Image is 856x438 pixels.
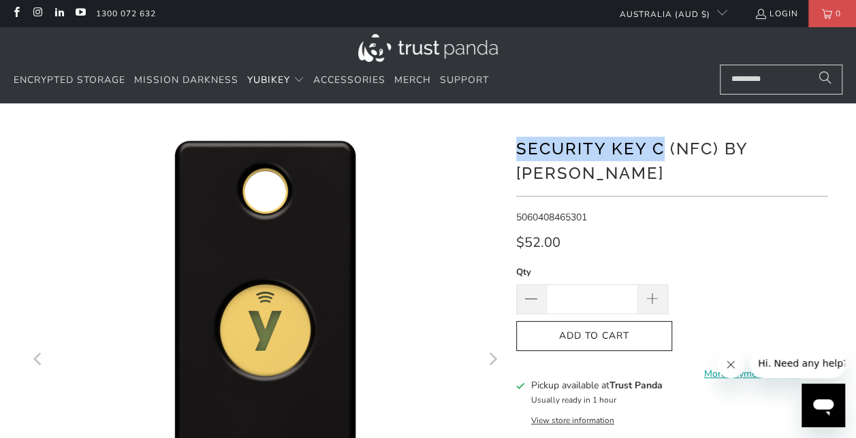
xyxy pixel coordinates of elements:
span: Encrypted Storage [14,73,125,86]
iframe: Message from company [750,348,845,378]
button: Search [808,65,842,95]
span: 5060408465301 [516,211,587,224]
a: Encrypted Storage [14,65,125,97]
h3: Pickup available at [531,378,663,392]
input: Search... [720,65,842,95]
nav: Translation missing: en.navigation.header.main_nav [14,65,489,97]
span: Mission Darkness [134,73,238,86]
span: Accessories [313,73,385,86]
span: Merch [394,73,431,86]
a: Trust Panda Australia on Facebook [10,8,22,19]
span: Hi. Need any help? [8,10,98,20]
span: YubiKey [247,73,290,86]
a: More payment options [676,367,828,382]
button: View store information [531,415,614,426]
small: Usually ready in 1 hour [531,394,616,405]
a: Trust Panda Australia on Instagram [31,8,43,19]
iframe: Close message [717,351,744,378]
b: Trust Panda [609,379,663,392]
button: Add to Cart [516,321,672,352]
span: Add to Cart [530,331,658,342]
span: $52.00 [516,233,560,252]
a: Login [755,6,798,21]
img: Trust Panda Australia [358,34,498,62]
label: Qty [516,265,668,280]
a: Support [440,65,489,97]
summary: YubiKey [247,65,304,97]
span: Support [440,73,489,86]
a: 1300 072 632 [96,6,156,21]
h1: Security Key C (NFC) by [PERSON_NAME] [516,134,828,186]
a: Mission Darkness [134,65,238,97]
a: Merch [394,65,431,97]
iframe: Button to launch messaging window [802,384,845,427]
a: Accessories [313,65,385,97]
a: Trust Panda Australia on YouTube [74,8,86,19]
a: Trust Panda Australia on LinkedIn [53,8,65,19]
